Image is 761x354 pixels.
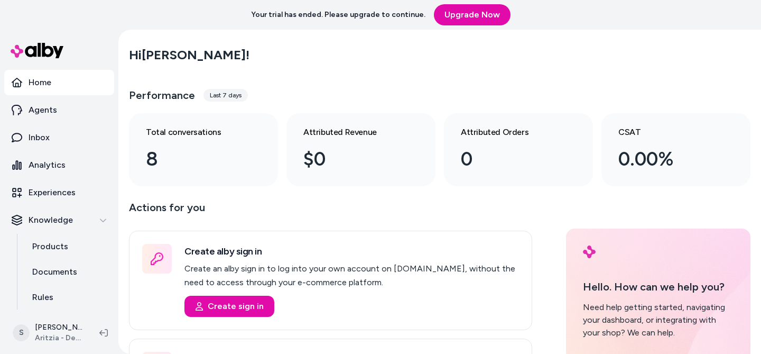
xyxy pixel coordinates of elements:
[4,207,114,233] button: Knowledge
[35,333,82,343] span: Aritzia - Demo
[29,214,73,226] p: Knowledge
[618,145,717,174] div: 0.00%
[146,126,244,139] h3: Total conversations
[32,240,68,253] p: Products
[129,88,195,103] h3: Performance
[32,266,77,278] p: Documents
[6,316,91,350] button: S[PERSON_NAME]Aritzia - Demo
[461,126,559,139] h3: Attributed Orders
[22,285,114,310] a: Rules
[29,186,76,199] p: Experiences
[286,113,435,186] a: Attributed Revenue $0
[22,234,114,259] a: Products
[303,145,402,174] div: $0
[434,4,511,25] a: Upgrade Now
[129,113,278,186] a: Total conversations 8
[22,259,114,285] a: Documents
[29,76,51,89] p: Home
[29,104,57,116] p: Agents
[203,89,248,102] div: Last 7 days
[601,113,750,186] a: CSAT 0.00%
[583,301,734,339] div: Need help getting started, navigating your dashboard, or integrating with your shop? We can help.
[35,322,82,333] p: [PERSON_NAME]
[583,246,596,258] img: alby Logo
[184,262,519,289] p: Create an alby sign in to log into your own account on [DOMAIN_NAME], without the need to access ...
[29,159,66,171] p: Analytics
[13,324,30,341] span: S
[184,244,519,259] h3: Create alby sign in
[4,125,114,150] a: Inbox
[146,145,244,174] div: 8
[4,152,114,178] a: Analytics
[251,10,425,20] p: Your trial has ended. Please upgrade to continue.
[32,291,53,304] p: Rules
[618,126,717,139] h3: CSAT
[583,279,734,295] p: Hello. How can we help you?
[129,47,249,63] h2: Hi [PERSON_NAME] !
[303,126,402,139] h3: Attributed Revenue
[11,43,63,58] img: alby Logo
[184,296,274,317] button: Create sign in
[4,180,114,205] a: Experiences
[4,97,114,123] a: Agents
[129,199,532,224] p: Actions for you
[29,131,50,144] p: Inbox
[444,113,593,186] a: Attributed Orders 0
[4,70,114,95] a: Home
[461,145,559,174] div: 0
